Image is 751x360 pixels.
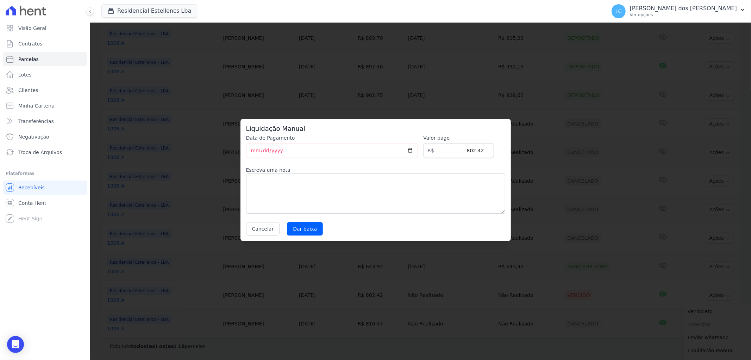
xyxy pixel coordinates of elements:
div: Open Intercom Messenger [7,336,24,353]
span: Visão Geral [18,25,46,32]
span: Conta Hent [18,200,46,207]
p: Ver opções [630,12,737,18]
button: Residencial Estellencs Lba [101,4,197,18]
a: Transferências [3,114,87,128]
a: Parcelas [3,52,87,66]
a: Recebíveis [3,181,87,195]
label: Valor pago [424,134,494,142]
span: LC [615,9,622,14]
button: LC [PERSON_NAME] dos [PERSON_NAME] Ver opções [606,1,751,21]
input: Dar baixa [287,222,323,236]
span: Lotes [18,71,32,78]
a: Conta Hent [3,196,87,210]
span: Clientes [18,87,38,94]
span: Negativação [18,133,49,140]
span: Minha Carteira [18,102,55,109]
a: Clientes [3,83,87,97]
a: Visão Geral [3,21,87,35]
span: Transferências [18,118,54,125]
span: Contratos [18,40,42,47]
span: Troca de Arquivos [18,149,62,156]
label: Data de Pagamento [246,134,418,142]
div: Plataformas [6,169,84,178]
span: Recebíveis [18,184,45,191]
a: Troca de Arquivos [3,145,87,159]
button: Cancelar [246,222,280,236]
h3: Liquidação Manual [246,124,505,133]
a: Minha Carteira [3,99,87,113]
span: Parcelas [18,56,39,63]
a: Contratos [3,37,87,51]
a: Negativação [3,130,87,144]
label: Escreva uma nota [246,166,505,173]
a: Lotes [3,68,87,82]
p: [PERSON_NAME] dos [PERSON_NAME] [630,5,737,12]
